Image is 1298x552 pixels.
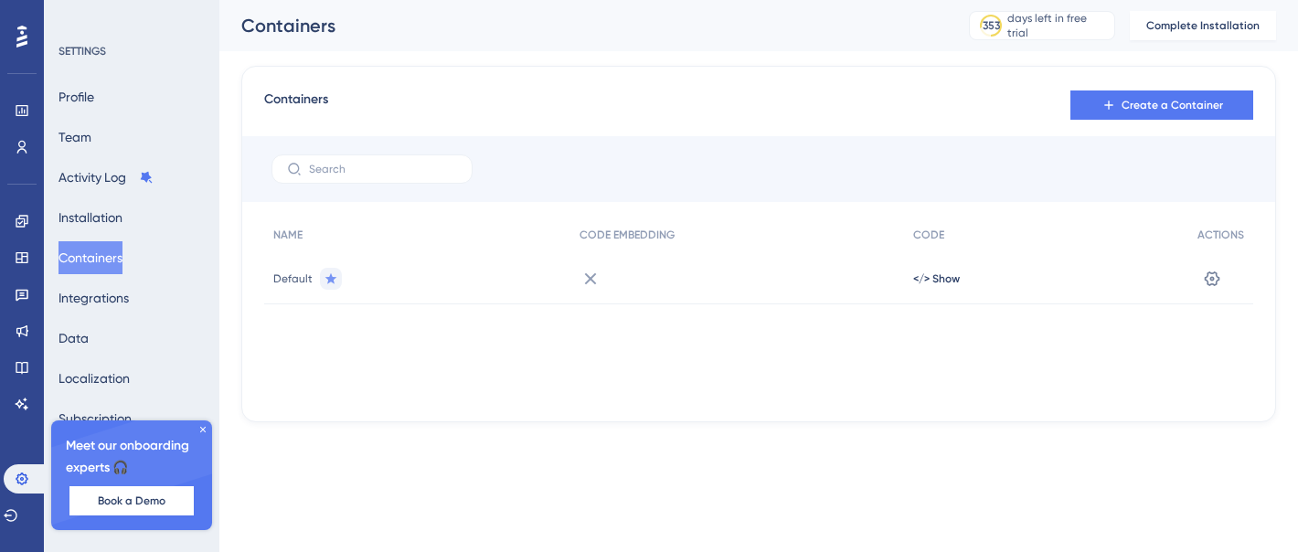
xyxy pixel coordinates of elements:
[59,362,130,395] button: Localization
[273,271,313,286] span: Default
[1130,11,1276,40] button: Complete Installation
[59,201,122,234] button: Installation
[98,494,165,508] span: Book a Demo
[1070,90,1253,120] button: Create a Container
[59,322,89,355] button: Data
[59,241,122,274] button: Containers
[59,44,207,58] div: SETTINGS
[1122,98,1223,112] span: Create a Container
[1007,11,1109,40] div: days left in free trial
[66,435,197,479] span: Meet our onboarding experts 🎧
[59,121,91,154] button: Team
[983,18,1000,33] div: 353
[59,281,129,314] button: Integrations
[309,163,457,175] input: Search
[1197,228,1244,242] span: ACTIONS
[69,486,194,515] button: Book a Demo
[913,228,944,242] span: CODE
[59,161,154,194] button: Activity Log
[1146,18,1260,33] span: Complete Installation
[59,80,94,113] button: Profile
[59,402,132,435] button: Subscription
[913,271,960,286] button: </> Show
[264,89,328,122] span: Containers
[580,228,675,242] span: CODE EMBEDDING
[241,13,923,38] div: Containers
[273,228,303,242] span: NAME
